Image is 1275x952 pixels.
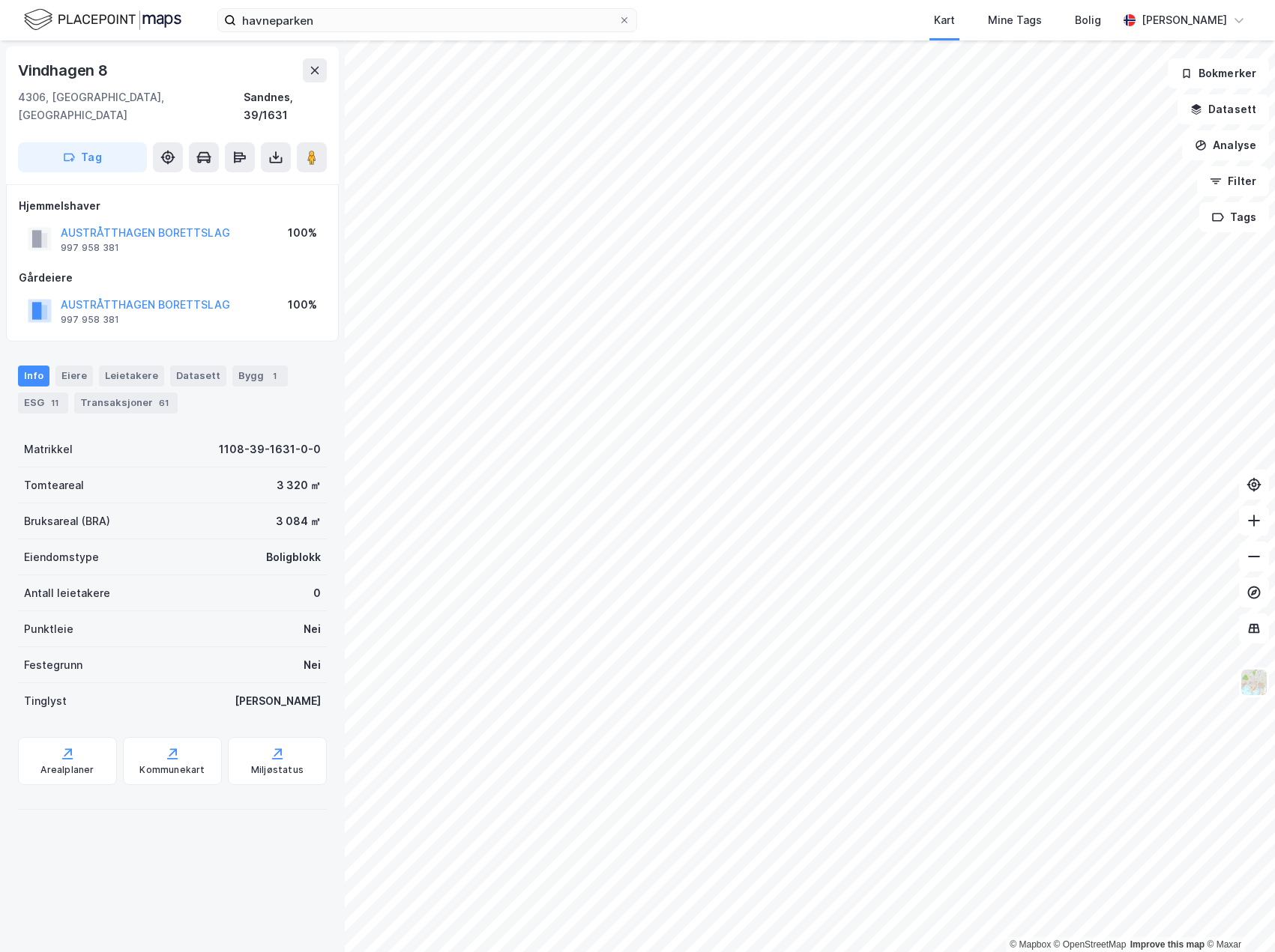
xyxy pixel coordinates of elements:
[1197,166,1269,196] button: Filter
[24,584,110,602] div: Antall leietakere
[24,620,73,638] div: Punktleie
[40,764,94,776] div: Arealplaner
[288,224,317,242] div: 100%
[1200,880,1275,952] iframe: Chat Widget
[24,512,110,530] div: Bruksareal (BRA)
[24,7,181,33] img: logo.f888ab2527a4732fd821a326f86c7f29.svg
[267,369,282,383] div: 1
[1168,58,1269,88] button: Bokmerker
[74,392,178,413] div: Transaksjoner
[244,88,328,124] div: Sandnes, 39/1631
[1240,668,1268,697] img: Z
[934,11,955,29] div: Kart
[1178,94,1269,124] button: Datasett
[1182,130,1269,160] button: Analyse
[18,392,68,413] div: ESG
[47,395,62,410] div: 11
[313,584,321,602] div: 0
[24,548,99,566] div: Eiendomstype
[61,314,119,326] div: 997 958 381
[236,9,618,31] input: Søk på adresse, matrikkel, gårdeiere, leietakere eller personer
[304,656,321,674] div: Nei
[219,440,321,458] div: 1108-39-1631-0-0
[18,366,49,386] div: Info
[61,242,119,254] div: 997 958 381
[156,395,172,410] div: 61
[139,764,205,776] div: Kommunekart
[18,88,244,124] div: 4306, [GEOGRAPHIC_DATA], [GEOGRAPHIC_DATA]
[1054,939,1127,950] a: OpenStreetMap
[24,440,73,458] div: Matrikkel
[266,548,321,566] div: Boligblokk
[1010,939,1051,950] a: Mapbox
[251,764,304,776] div: Miljøstatus
[232,366,288,386] div: Bygg
[24,656,82,674] div: Festegrunn
[1142,11,1227,29] div: [PERSON_NAME]
[19,197,326,215] div: Hjemmelshaver
[1200,880,1275,952] div: Kontrollprogram for chat
[19,269,326,287] div: Gårdeiere
[235,692,321,710] div: [PERSON_NAME]
[18,142,147,172] button: Tag
[276,512,321,530] div: 3 084 ㎡
[277,476,321,494] div: 3 320 ㎡
[18,58,111,82] div: Vindhagen 8
[1199,202,1269,232] button: Tags
[1075,11,1101,29] div: Bolig
[988,11,1042,29] div: Mine Tags
[170,366,226,386] div: Datasett
[55,366,93,386] div: Eiere
[24,476,84,494] div: Tomteareal
[288,296,317,314] div: 100%
[1130,939,1205,950] a: Improve this map
[99,366,164,386] div: Leietakere
[304,620,321,638] div: Nei
[24,692,67,710] div: Tinglyst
